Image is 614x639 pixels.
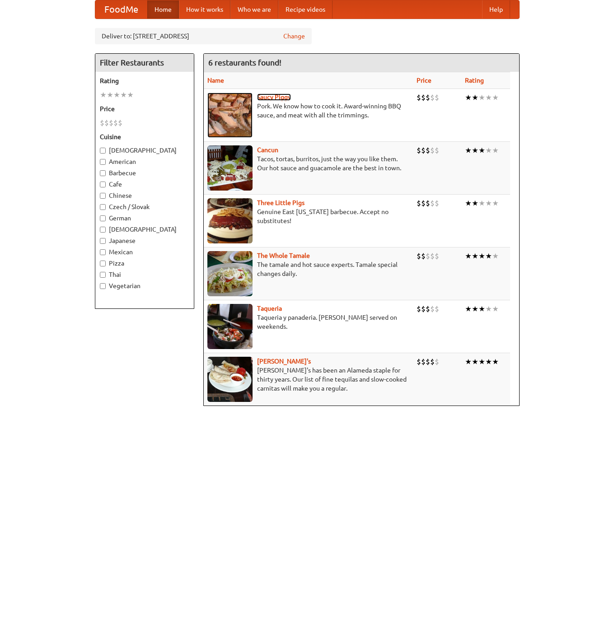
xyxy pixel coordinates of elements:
[485,304,492,314] li: ★
[100,204,106,210] input: Czech / Slovak
[100,214,189,223] label: German
[100,191,189,200] label: Chinese
[100,170,106,176] input: Barbecue
[127,90,134,100] li: ★
[207,357,253,402] img: pedros.jpg
[492,145,499,155] li: ★
[95,54,194,72] h4: Filter Restaurants
[107,90,113,100] li: ★
[100,236,189,245] label: Japanese
[257,358,311,365] a: [PERSON_NAME]'s
[421,251,426,261] li: $
[421,357,426,367] li: $
[417,145,421,155] li: $
[492,357,499,367] li: ★
[485,198,492,208] li: ★
[472,357,478,367] li: ★
[257,146,278,154] a: Cancun
[430,145,435,155] li: $
[485,93,492,103] li: ★
[492,304,499,314] li: ★
[465,251,472,261] li: ★
[426,93,430,103] li: $
[95,28,312,44] div: Deliver to: [STREET_ADDRESS]
[421,145,426,155] li: $
[478,357,485,367] li: ★
[435,304,439,314] li: $
[179,0,230,19] a: How it works
[207,207,409,225] p: Genuine East [US_STATE] barbecue. Accept no substitutes!
[485,145,492,155] li: ★
[283,32,305,41] a: Change
[478,304,485,314] li: ★
[478,93,485,103] li: ★
[435,145,439,155] li: $
[430,198,435,208] li: $
[207,77,224,84] a: Name
[426,357,430,367] li: $
[472,145,478,155] li: ★
[465,145,472,155] li: ★
[100,261,106,266] input: Pizza
[257,305,282,312] a: Taqueria
[421,93,426,103] li: $
[100,270,189,279] label: Thai
[417,357,421,367] li: $
[430,93,435,103] li: $
[472,93,478,103] li: ★
[465,77,484,84] a: Rating
[465,304,472,314] li: ★
[492,93,499,103] li: ★
[417,93,421,103] li: $
[100,281,189,290] label: Vegetarian
[417,251,421,261] li: $
[207,145,253,191] img: cancun.jpg
[100,247,189,257] label: Mexican
[100,104,189,113] h5: Price
[100,159,106,165] input: American
[435,251,439,261] li: $
[207,366,409,393] p: [PERSON_NAME]'s has been an Alameda staple for thirty years. Our list of fine tequilas and slow-c...
[100,148,106,154] input: [DEMOGRAPHIC_DATA]
[100,259,189,268] label: Pizza
[417,77,431,84] a: Price
[207,260,409,278] p: The tamale and hot sauce experts. Tamale special changes daily.
[472,304,478,314] li: ★
[465,357,472,367] li: ★
[113,118,118,128] li: $
[207,198,253,243] img: littlepigs.jpg
[147,0,179,19] a: Home
[421,198,426,208] li: $
[478,198,485,208] li: ★
[435,357,439,367] li: $
[257,93,291,101] a: Saucy Piggy
[100,249,106,255] input: Mexican
[100,227,106,233] input: [DEMOGRAPHIC_DATA]
[100,76,189,85] h5: Rating
[100,238,106,244] input: Japanese
[100,90,107,100] li: ★
[100,202,189,211] label: Czech / Slovak
[207,313,409,331] p: Taqueria y panaderia. [PERSON_NAME] served on weekends.
[109,118,113,128] li: $
[100,146,189,155] label: [DEMOGRAPHIC_DATA]
[430,251,435,261] li: $
[100,182,106,187] input: Cafe
[472,251,478,261] li: ★
[207,93,253,138] img: saucy.jpg
[485,251,492,261] li: ★
[100,132,189,141] h5: Cuisine
[207,102,409,120] p: Pork. We know how to cook it. Award-winning BBQ sauce, and meat with all the trimmings.
[278,0,333,19] a: Recipe videos
[426,145,430,155] li: $
[430,304,435,314] li: $
[257,199,305,206] b: Three Little Pigs
[465,198,472,208] li: ★
[100,193,106,199] input: Chinese
[435,93,439,103] li: $
[207,251,253,296] img: wholetamale.jpg
[207,304,253,349] img: taqueria.jpg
